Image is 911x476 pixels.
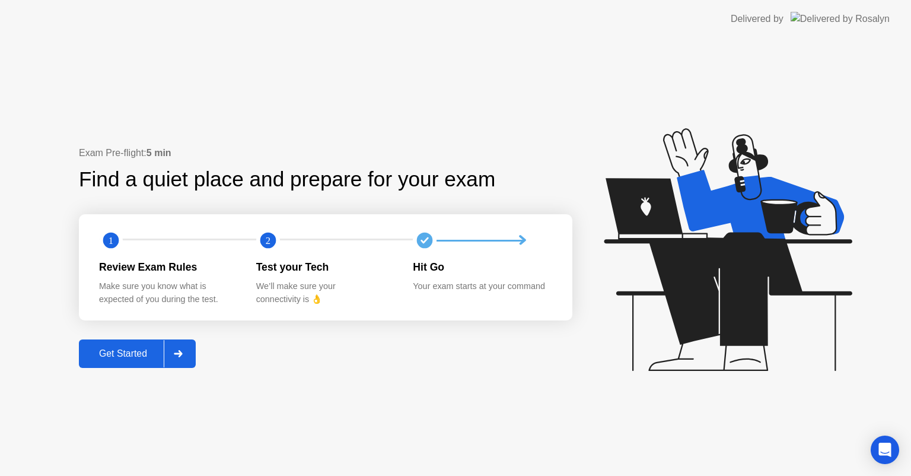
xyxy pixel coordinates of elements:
div: Hit Go [413,259,551,275]
div: Test your Tech [256,259,394,275]
div: Your exam starts at your command [413,280,551,293]
div: Delivered by [731,12,783,26]
div: Open Intercom Messenger [871,436,899,464]
text: 2 [266,235,270,246]
b: 5 min [146,148,171,158]
div: Get Started [82,348,164,359]
div: We’ll make sure your connectivity is 👌 [256,280,394,306]
div: Find a quiet place and prepare for your exam [79,164,497,195]
text: 1 [109,235,113,246]
button: Get Started [79,339,196,368]
div: Review Exam Rules [99,259,237,275]
img: Delivered by Rosalyn [791,12,890,26]
div: Make sure you know what is expected of you during the test. [99,280,237,306]
div: Exam Pre-flight: [79,146,572,160]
